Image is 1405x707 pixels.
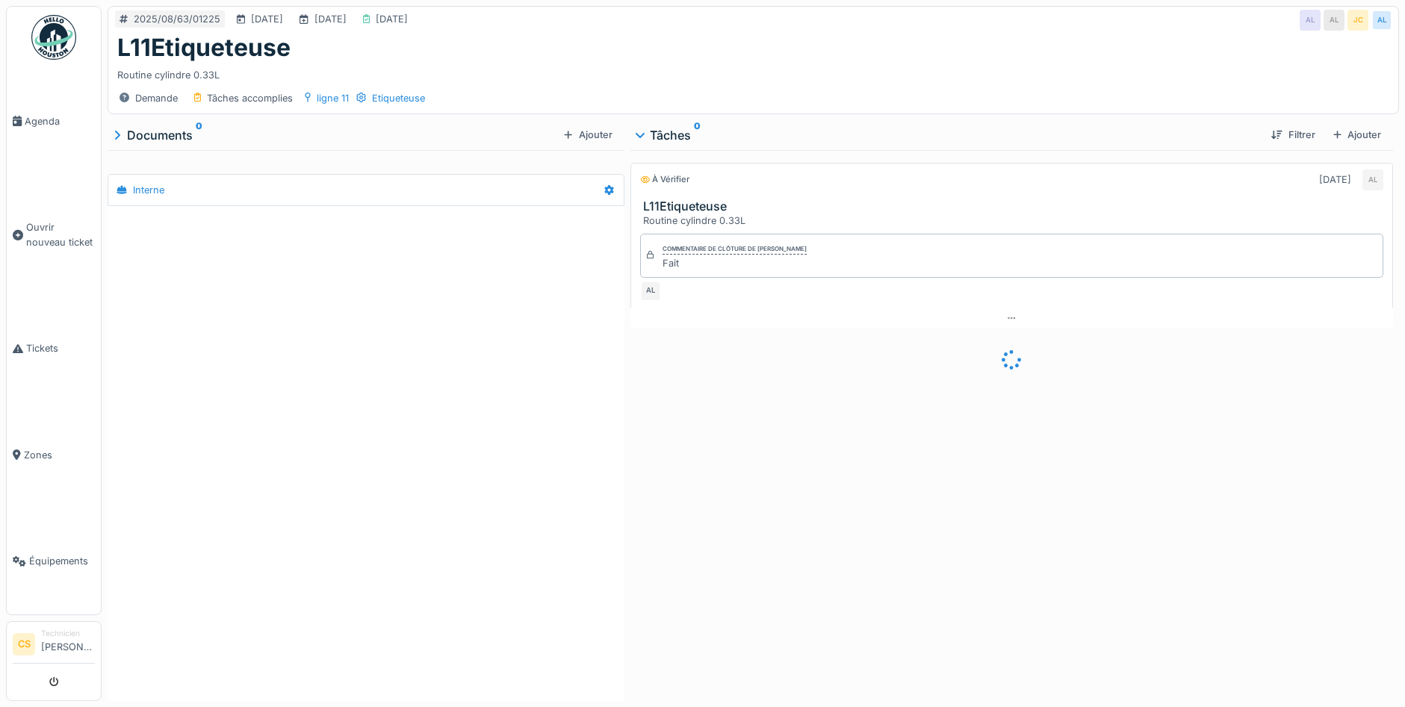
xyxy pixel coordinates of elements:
div: AL [1300,10,1321,31]
div: 2025/08/63/01225 [134,12,220,26]
span: Zones [24,448,95,462]
div: Fait [663,256,807,270]
div: Ajouter [1327,125,1387,145]
a: CS Technicien[PERSON_NAME] [13,628,95,664]
div: AL [1362,169,1383,190]
li: [PERSON_NAME] [41,628,95,660]
sup: 0 [196,126,202,144]
div: Demande [135,91,178,105]
div: Routine cylindre 0.33L [643,214,1386,228]
div: [DATE] [1319,172,1351,187]
div: [DATE] [376,12,408,26]
div: Documents [114,126,558,144]
a: Zones [7,402,101,508]
span: Tickets [26,341,95,355]
a: Tickets [7,295,101,402]
div: AL [1324,10,1344,31]
div: [DATE] [251,12,283,26]
div: Ajouter [558,125,618,145]
div: Routine cylindre 0.33L [117,62,1389,82]
div: Etiqueteuse [372,91,425,105]
img: Badge_color-CXgf-gQk.svg [31,15,76,60]
a: Agenda [7,68,101,175]
span: Équipements [29,554,95,568]
div: AL [1371,10,1392,31]
div: Tâches [636,126,1260,144]
div: [DATE] [314,12,347,26]
div: Interne [133,183,164,197]
li: CS [13,633,35,655]
span: Agenda [25,114,95,128]
div: À vérifier [640,173,689,186]
div: Technicien [41,628,95,639]
h3: L11Etiqueteuse [643,199,1386,214]
div: AL [640,281,661,302]
span: Ouvrir nouveau ticket [26,220,95,249]
div: JC [1347,10,1368,31]
div: Filtrer [1265,125,1321,145]
div: Commentaire de clôture de [PERSON_NAME] [663,244,807,255]
sup: 0 [694,126,701,144]
div: Tâches accomplies [207,91,293,105]
h1: L11Etiqueteuse [117,34,291,62]
div: ligne 11 [317,91,349,105]
a: Équipements [7,508,101,615]
a: Ouvrir nouveau ticket [7,175,101,296]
